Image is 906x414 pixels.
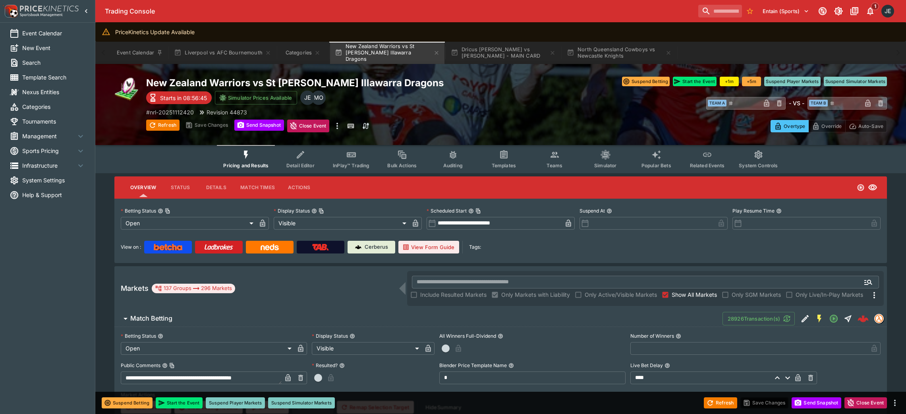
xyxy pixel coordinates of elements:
span: 1 [871,2,879,10]
div: Start From [771,120,887,132]
div: Open [121,342,294,355]
button: Public CommentsCopy To Clipboard [162,363,168,368]
p: Public Comments [121,362,160,369]
img: Neds [261,244,278,250]
button: SGM Enabled [812,311,827,326]
p: Scheduled Start [427,207,467,214]
p: Betting Status [121,207,156,214]
button: Blender Price Template Name [508,363,514,368]
img: PriceKinetics Logo [2,3,18,19]
button: +5m [742,77,761,86]
button: Copy To Clipboard [165,208,170,214]
img: logo-cerberus--red.svg [858,313,869,324]
button: Suspend Simulator Markets [268,397,335,408]
button: Event Calendar [112,42,168,64]
div: 3f7c08e1-c646-425d-b722-40560521ccad [858,313,869,324]
div: Event type filters [217,145,784,173]
div: Open [121,217,256,230]
span: Search [22,58,85,67]
span: Event Calendar [22,29,85,37]
button: Scheduled StartCopy To Clipboard [468,208,474,214]
span: Popular Bets [641,163,671,168]
button: Refresh [146,120,180,131]
p: Number of Winners [630,333,674,339]
img: tradingmodel [875,314,883,323]
p: Auto-Save [858,122,883,130]
span: Template Search [22,73,85,81]
button: Open [827,311,841,326]
span: Help & Support [22,191,85,199]
span: Templates [492,163,516,168]
button: Edit Detail [798,311,812,326]
div: James Edlin [300,91,315,105]
p: Resulted? [312,362,338,369]
span: Simulator [594,163,616,168]
button: Simulator Prices Available [215,91,297,104]
span: Tournaments [22,117,85,126]
button: +1m [720,77,739,86]
span: Management [22,132,76,140]
p: Play Resume Time [732,207,775,214]
span: Nexus Entities [22,88,85,96]
h6: Match Betting [130,314,172,323]
span: Teams [547,163,562,168]
span: Only Active/Visible Markets [585,290,657,299]
button: Suspend Simulator Markets [824,77,887,86]
div: 137 Groups 296 Markets [155,284,232,293]
button: Suspend At [607,208,612,214]
div: tradingmodel [874,314,884,323]
button: Close Event [287,120,330,132]
span: System Settings [22,176,85,184]
svg: Open [829,314,838,323]
label: View on : [121,241,141,253]
p: Live Bet Delay [630,362,663,369]
div: Visible [274,217,409,230]
button: Copy To Clipboard [475,208,481,214]
p: Overtype [784,122,805,130]
p: Revision 44873 [207,108,247,116]
h2: Copy To Clipboard [146,77,517,89]
span: Pricing and Results [223,163,269,168]
button: Dricus [PERSON_NAME] vs [PERSON_NAME] - MAIN CARD [446,42,560,64]
span: Detail Editor [286,163,315,168]
button: Send Snapshot [792,397,841,408]
img: Betcha [154,244,182,250]
p: Betting Status [121,333,156,339]
svg: Visible [868,183,877,192]
button: Betting Status [158,333,163,339]
button: Play Resume Time [776,208,782,214]
button: 28926Transaction(s) [722,312,795,325]
div: James Edlin [881,5,894,17]
img: TabNZ [312,244,329,250]
button: Match Times [234,178,281,197]
button: Suspend Player Markets [206,397,265,408]
div: Visible [312,342,422,355]
p: Blender Price Template Name [439,362,507,369]
span: Include Resulted Markets [420,290,487,299]
p: Override [821,122,842,130]
button: Auto-Save [845,120,887,132]
button: Suspend Betting [622,77,670,86]
img: Sportsbook Management [20,13,63,17]
span: System Controls [739,163,778,168]
p: Display Status [312,333,348,339]
div: Trading Console [105,7,695,15]
span: Sports Pricing [22,147,76,155]
button: View Form Guide [398,241,459,253]
svg: Open [857,184,865,192]
img: Ladbrokes [204,244,233,250]
label: Market Actions [121,389,881,401]
img: rugby_league.png [114,77,140,102]
button: Live Bet Delay [665,363,670,368]
button: Display StatusCopy To Clipboard [311,208,317,214]
p: Display Status [274,207,310,214]
span: Show All Markets [672,290,717,299]
a: Cerberus [348,241,395,253]
span: Only Markets with Liability [501,290,570,299]
button: Open [861,275,875,289]
button: Copy To Clipboard [319,208,324,214]
button: Connected to PK [815,4,830,18]
button: Start the Event [673,77,717,86]
p: Cerberus [365,243,388,251]
button: Straight [841,311,855,326]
